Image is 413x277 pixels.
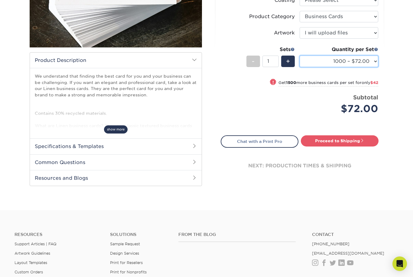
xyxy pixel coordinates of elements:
[300,46,378,53] div: Quantity per Set
[274,29,295,37] div: Artwork
[304,101,378,116] div: $72.00
[312,251,384,256] a: [EMAIL_ADDRESS][DOMAIN_NAME]
[15,251,50,256] a: Artwork Guidelines
[249,13,295,20] div: Product Category
[301,135,379,146] a: Proceed to Shipping
[278,80,378,86] small: Get more business cards per set for
[30,138,202,154] h2: Specifications & Templates
[362,80,378,85] span: only
[272,79,274,85] span: !
[15,242,57,246] a: Support Articles | FAQ
[286,80,296,85] strong: 1500
[110,260,143,265] a: Print for Resellers
[104,125,128,134] span: show more
[312,242,350,246] a: [PHONE_NUMBER]
[246,46,295,53] div: Sets
[110,251,139,256] a: Design Services
[110,232,169,237] h4: Solutions
[2,259,51,275] iframe: Google Customer Reviews
[370,80,378,85] span: $42
[30,53,202,68] h2: Product Description
[110,270,147,274] a: Print for Nonprofits
[312,232,398,237] a: Contact
[252,57,255,66] span: -
[15,232,101,237] h4: Resources
[221,148,379,184] div: next: production times & shipping
[30,170,202,186] h2: Resources and Blogs
[30,154,202,170] h2: Common Questions
[353,94,378,101] strong: Subtotal
[110,242,140,246] a: Sample Request
[178,232,296,237] h4: From the Blog
[392,256,407,271] div: Open Intercom Messenger
[286,57,290,66] span: +
[221,135,298,147] a: Chat with a Print Pro
[35,73,197,215] p: We understand that finding the best card for you and your business can be challenging. If you wan...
